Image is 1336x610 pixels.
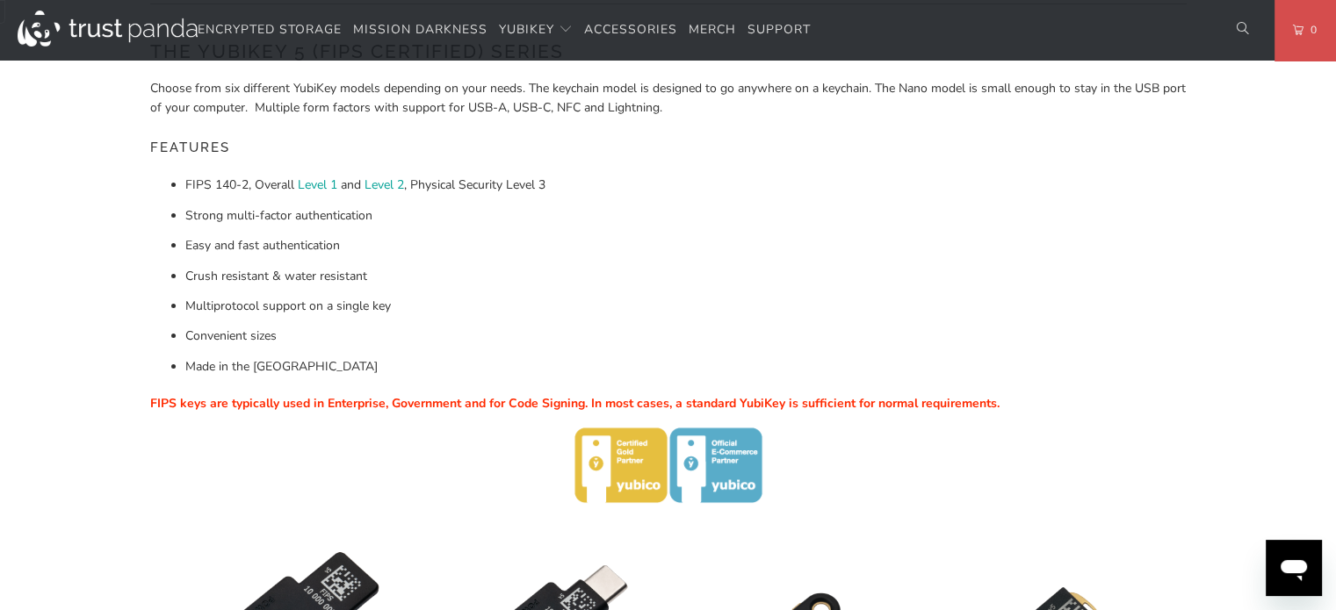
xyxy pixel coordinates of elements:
a: Level 1 [298,176,337,193]
img: Trust Panda Australia [18,11,198,47]
span: 0 [1304,20,1318,39]
li: Convenient sizes [185,327,1187,346]
li: Crush resistant & water resistant [185,267,1187,286]
li: Made in the [GEOGRAPHIC_DATA] [185,357,1187,377]
a: Level 2 [365,176,404,193]
a: Merch [689,10,736,51]
span: Accessories [584,21,677,38]
a: Accessories [584,10,677,51]
span: Support [747,21,811,38]
p: Choose from six different YubiKey models depending on your needs. The keychain model is designed ... [150,79,1187,118]
span: FIPS keys are typically used in Enterprise, Government and for Code Signing. In most cases, a sta... [150,395,1000,412]
h5: Features [150,132,1187,164]
nav: Translation missing: en.navigation.header.main_nav [198,10,811,51]
a: Encrypted Storage [198,10,342,51]
a: Mission Darkness [353,10,487,51]
span: Merch [689,21,736,38]
span: YubiKey [499,21,554,38]
span: Mission Darkness [353,21,487,38]
li: FIPS 140-2, Overall and , Physical Security Level 3 [185,176,1187,195]
iframe: 启动消息传送窗口的按钮 [1266,540,1322,596]
span: Encrypted Storage [198,21,342,38]
a: Support [747,10,811,51]
summary: YubiKey [499,10,573,51]
li: Strong multi-factor authentication [185,206,1187,226]
li: Multiprotocol support on a single key [185,297,1187,316]
li: Easy and fast authentication [185,236,1187,255]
